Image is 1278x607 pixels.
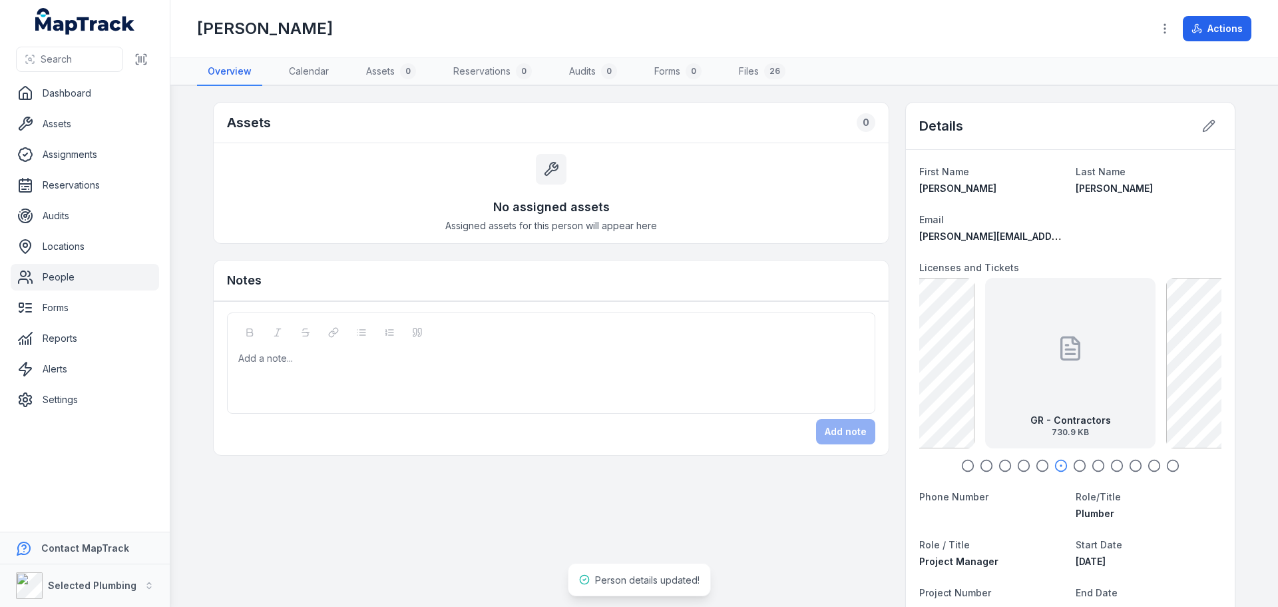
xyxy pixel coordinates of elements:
[919,214,944,225] span: Email
[686,63,702,79] div: 0
[11,172,159,199] a: Reservations
[764,63,785,79] div: 26
[41,542,129,554] strong: Contact MapTrack
[278,58,339,86] a: Calendar
[227,113,271,132] h2: Assets
[919,231,1157,242] span: [PERSON_NAME][EMAIL_ADDRESS][DOMAIN_NAME]
[1076,491,1121,502] span: Role/Title
[35,8,135,35] a: MapTrack
[11,325,159,352] a: Reports
[11,386,159,413] a: Settings
[1030,427,1111,438] span: 730.9 KB
[595,574,700,586] span: Person details updated!
[516,63,532,79] div: 0
[919,183,996,194] span: [PERSON_NAME]
[644,58,712,86] a: Forms0
[919,539,970,550] span: Role / Title
[11,233,159,260] a: Locations
[919,117,963,135] h2: Details
[400,63,416,79] div: 0
[919,262,1019,273] span: Licenses and Tickets
[728,58,796,86] a: Files26
[857,113,875,132] div: 0
[11,264,159,291] a: People
[919,166,969,177] span: First Name
[11,356,159,382] a: Alerts
[601,63,617,79] div: 0
[11,111,159,137] a: Assets
[919,556,998,567] span: Project Manager
[1030,414,1111,427] strong: GR - Contractors
[16,47,123,72] button: Search
[227,271,262,290] h3: Notes
[1076,166,1126,177] span: Last Name
[1076,183,1153,194] span: [PERSON_NAME]
[445,219,657,233] span: Assigned assets for this person will appear here
[443,58,542,86] a: Reservations0
[493,198,610,217] h3: No assigned assets
[1183,16,1251,41] button: Actions
[197,18,333,39] h1: [PERSON_NAME]
[1076,556,1106,567] time: 5/17/2021, 12:00:00 AM
[11,141,159,168] a: Assignments
[1076,587,1118,598] span: End Date
[48,580,136,591] strong: Selected Plumbing
[1076,556,1106,567] span: [DATE]
[11,80,159,107] a: Dashboard
[41,53,72,66] span: Search
[1076,508,1114,519] span: Plumber
[919,491,988,502] span: Phone Number
[11,203,159,229] a: Audits
[197,58,262,86] a: Overview
[11,295,159,321] a: Forms
[919,587,991,598] span: Project Number
[355,58,427,86] a: Assets0
[558,58,628,86] a: Audits0
[1076,539,1122,550] span: Start Date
